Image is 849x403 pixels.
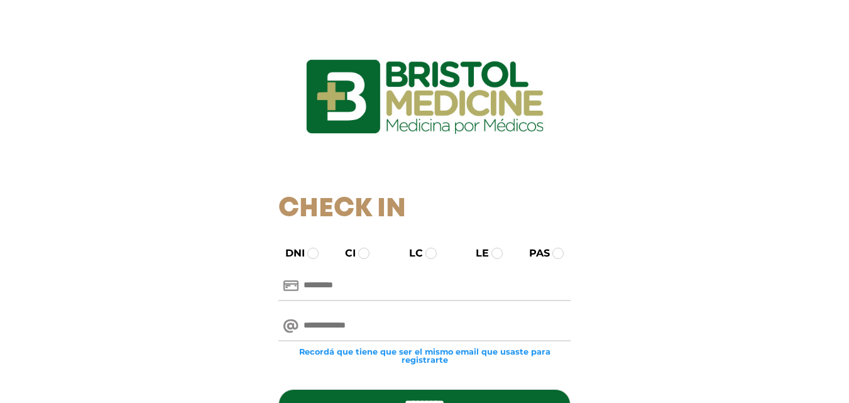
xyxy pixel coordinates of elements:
small: Recordá que tiene que ser el mismo email que usaste para registrarte [278,348,571,364]
img: logo_ingresarbristol.jpg [255,15,594,179]
h1: Check In [278,194,571,225]
label: LE [464,246,489,261]
label: DNI [274,246,305,261]
label: PAS [518,246,550,261]
label: LC [398,246,423,261]
label: CI [334,246,356,261]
